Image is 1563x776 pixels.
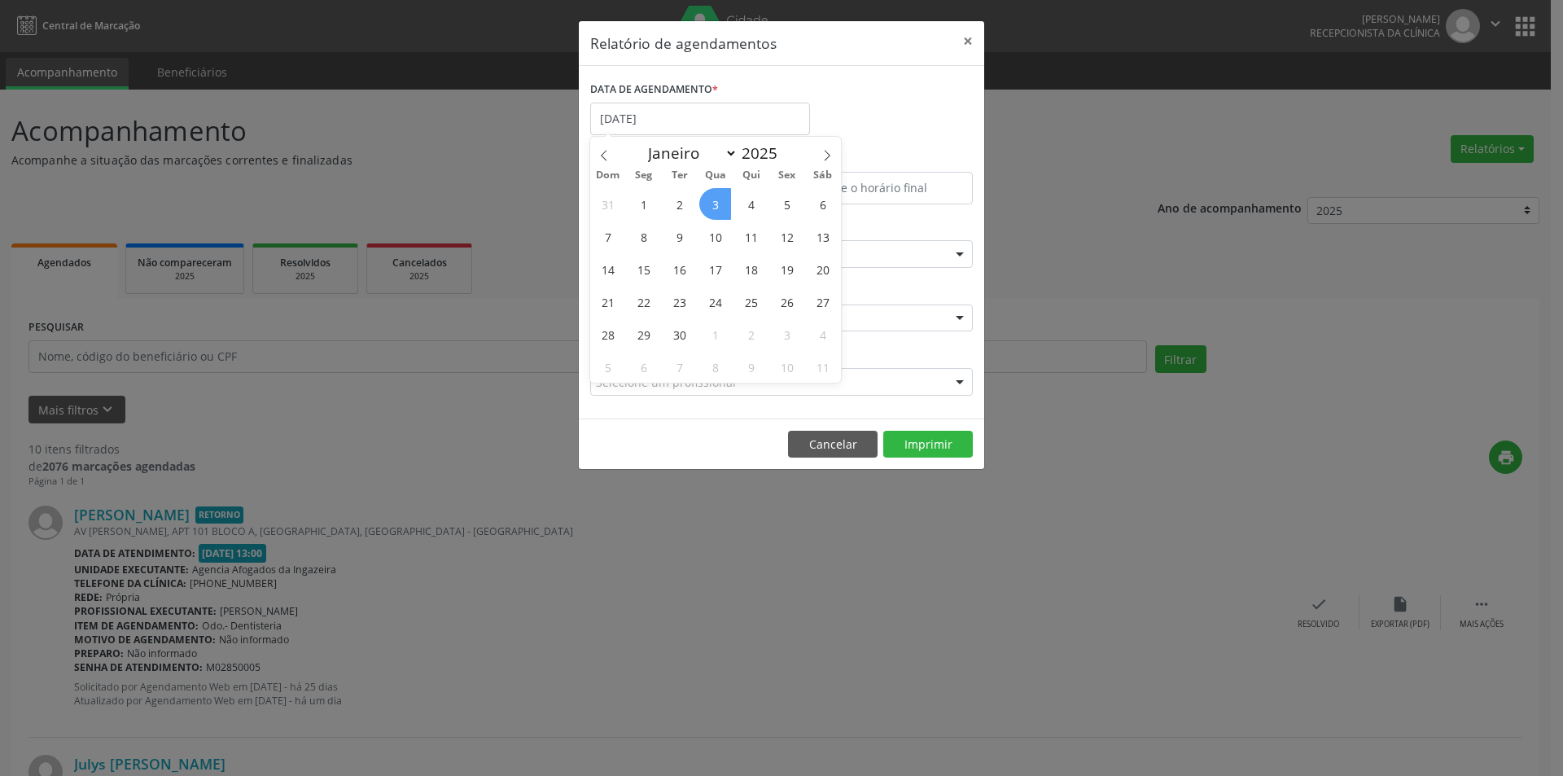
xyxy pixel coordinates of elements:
span: Setembro 26, 2025 [771,286,803,318]
span: Dom [590,170,626,181]
span: Setembro 9, 2025 [663,221,695,252]
span: Setembro 5, 2025 [771,188,803,220]
span: Setembro 30, 2025 [663,318,695,350]
button: Cancelar [788,431,878,458]
span: Setembro 21, 2025 [592,286,624,318]
span: Outubro 8, 2025 [699,351,731,383]
span: Setembro 10, 2025 [699,221,731,252]
span: Setembro 4, 2025 [735,188,767,220]
span: Outubro 1, 2025 [699,318,731,350]
span: Setembro 13, 2025 [807,221,838,252]
input: Selecione o horário final [786,172,973,204]
span: Setembro 2, 2025 [663,188,695,220]
span: Outubro 9, 2025 [735,351,767,383]
span: Qui [733,170,769,181]
span: Setembro 1, 2025 [628,188,659,220]
span: Outubro 10, 2025 [771,351,803,383]
span: Sáb [805,170,841,181]
button: Close [952,21,984,61]
span: Setembro 18, 2025 [735,253,767,285]
span: Outubro 3, 2025 [771,318,803,350]
span: Outubro 6, 2025 [628,351,659,383]
span: Setembro 15, 2025 [628,253,659,285]
span: Setembro 6, 2025 [807,188,838,220]
span: Setembro 14, 2025 [592,253,624,285]
span: Setembro 23, 2025 [663,286,695,318]
span: Setembro 29, 2025 [628,318,659,350]
input: Selecione uma data ou intervalo [590,103,810,135]
span: Setembro 22, 2025 [628,286,659,318]
span: Outubro 4, 2025 [807,318,838,350]
span: Setembro 7, 2025 [592,221,624,252]
span: Setembro 20, 2025 [807,253,838,285]
span: Ter [662,170,698,181]
label: ATÉ [786,147,973,172]
span: Outubro 7, 2025 [663,351,695,383]
span: Outubro 11, 2025 [807,351,838,383]
span: Selecione um profissional [596,374,736,391]
span: Setembro 8, 2025 [628,221,659,252]
span: Seg [626,170,662,181]
span: Setembro 28, 2025 [592,318,624,350]
span: Setembro 12, 2025 [771,221,803,252]
span: Setembro 17, 2025 [699,253,731,285]
span: Setembro 25, 2025 [735,286,767,318]
label: DATA DE AGENDAMENTO [590,77,718,103]
span: Setembro 24, 2025 [699,286,731,318]
span: Setembro 27, 2025 [807,286,838,318]
span: Setembro 16, 2025 [663,253,695,285]
span: Setembro 3, 2025 [699,188,731,220]
span: Outubro 5, 2025 [592,351,624,383]
span: Outubro 2, 2025 [735,318,767,350]
span: Setembro 19, 2025 [771,253,803,285]
span: Agosto 31, 2025 [592,188,624,220]
span: Qua [698,170,733,181]
span: Sex [769,170,805,181]
span: Setembro 11, 2025 [735,221,767,252]
h5: Relatório de agendamentos [590,33,777,54]
input: Year [738,142,791,164]
button: Imprimir [883,431,973,458]
select: Month [640,142,738,164]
